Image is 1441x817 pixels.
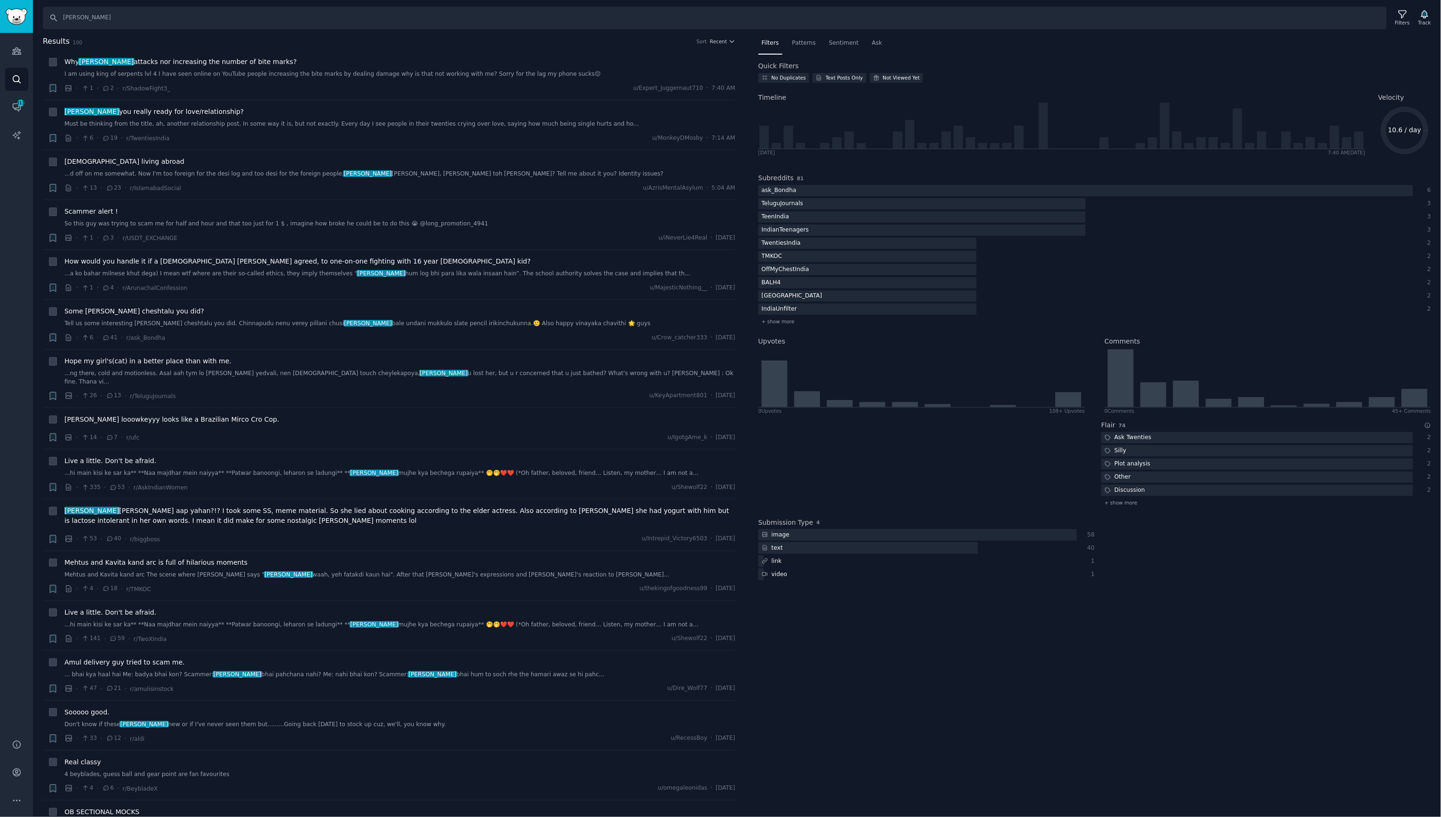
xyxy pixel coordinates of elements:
span: · [711,684,713,693]
span: · [121,133,123,143]
span: 311 [16,100,25,106]
a: ...hi main kisi ke sar ka** **Naa majdhar mein naiyya** **Patwar banoongi, leharon se ladungi** *... [64,469,735,478]
span: Ask [872,39,883,48]
span: · [76,684,78,694]
span: 6 [81,134,93,143]
div: 2 [1423,239,1432,248]
span: · [100,183,102,193]
span: · [711,634,713,643]
span: r/ArunachalConfession [122,285,187,291]
span: · [128,634,130,644]
span: · [121,584,123,594]
span: · [76,482,78,492]
span: [DATE] [716,535,735,543]
span: [PERSON_NAME] [350,621,399,628]
span: · [711,535,713,543]
span: u/Expert_Juggernaut710 [633,84,703,93]
div: Filters [1395,19,1410,26]
span: 1 [81,234,93,242]
span: + show more [762,318,795,325]
img: GummySearch logo [6,8,27,25]
div: No Duplicates [772,74,806,81]
span: · [117,283,119,293]
a: OB SECTIONAL MOCKS [64,807,140,817]
span: · [96,584,98,594]
a: Mehtus and Kavita kand arc is full of hilarious moments [64,558,247,568]
span: [DATE] [716,684,735,693]
span: 2 [102,84,114,93]
span: · [711,784,713,793]
span: u/AzrisMentalAsylum [643,184,703,192]
a: Live a little. Don't be afraid. [64,456,156,466]
span: · [96,333,98,343]
div: TMKOC [758,251,786,263]
h2: Submission Type [758,518,813,528]
a: ...a ko bahar milnese khut dega) I mean wtf where are their so-called ethics, they imply themselv... [64,270,735,278]
span: 3 [102,234,114,242]
span: 335 [81,483,101,492]
span: + show more [1105,499,1138,506]
span: [DATE] [716,483,735,492]
a: 4 beyblades, guess ball and gear point are fan favourites [64,770,735,779]
div: 2 [1423,473,1432,481]
span: · [76,333,78,343]
span: How would you handle it if a [DEMOGRAPHIC_DATA] [PERSON_NAME] agreed, to one-on-one fighting with... [64,256,531,266]
span: [DATE] [716,734,735,743]
span: · [76,433,78,442]
div: 108+ Upvotes [1050,408,1085,414]
a: [PERSON_NAME]you really ready for love/relationship? [64,107,244,117]
span: · [100,684,102,694]
span: u/Shewolf22 [672,634,708,643]
span: [PERSON_NAME] [264,571,313,578]
span: · [117,83,119,93]
span: 6 [102,784,114,793]
div: 2 [1423,265,1432,274]
span: r/BeybladeX [122,785,158,792]
span: u/Intrepid_Victory6503 [642,535,707,543]
a: Must be thinking from the title, ah, another relationship post. In some way it is, but not exactl... [64,120,735,128]
span: Amul delivery guy tried to scam me. [64,657,185,667]
span: · [711,433,713,442]
span: Sooooo good. [64,707,110,717]
span: [PERSON_NAME] looowkeyyy looks like a Brazilian Mirco Cro Cop. [64,415,279,425]
a: ...hi main kisi ke sar ka** **Naa majdhar mein naiyya** **Patwar banoongi, leharon se ladungi** *... [64,621,735,629]
span: [PERSON_NAME] [119,721,169,728]
div: Discussion [1101,485,1148,497]
span: · [707,134,709,143]
span: 33 [81,734,97,743]
span: [PERSON_NAME] [408,671,457,678]
span: 59 [109,634,125,643]
span: · [76,233,78,243]
span: · [96,784,98,793]
span: · [76,283,78,293]
span: · [100,734,102,744]
a: Hope my girl's(cat) in a better place than with me. [64,356,231,366]
span: [DATE] [716,634,735,643]
span: 7:14 AM [712,134,735,143]
a: Live a little. Don't be afraid. [64,608,156,617]
h2: Upvotes [758,336,785,346]
span: Real classy [64,757,101,767]
a: Tell us some interesting [PERSON_NAME] cheshtalu you did. Chinnapudu nenu verey pillani chusi[PER... [64,320,735,328]
span: · [711,734,713,743]
span: · [104,634,106,644]
span: Scammer alert ! [64,207,118,216]
span: Timeline [758,93,787,103]
span: 4 [817,520,820,525]
span: u/thekingofgoodness99 [640,585,708,593]
text: 10.6 / day [1388,126,1422,134]
span: 47 [81,684,97,693]
div: Text Posts Only [826,74,863,81]
button: Track [1415,8,1434,28]
span: Why attacks nor increasing the number of bite marks? [64,57,297,67]
div: 0 Upvote s [758,408,782,414]
span: 5:04 AM [712,184,735,192]
span: · [100,391,102,401]
a: Some [PERSON_NAME] cheshtalu you did? [64,306,204,316]
span: r/ask_Bondha [126,335,165,341]
span: 13 [81,184,97,192]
